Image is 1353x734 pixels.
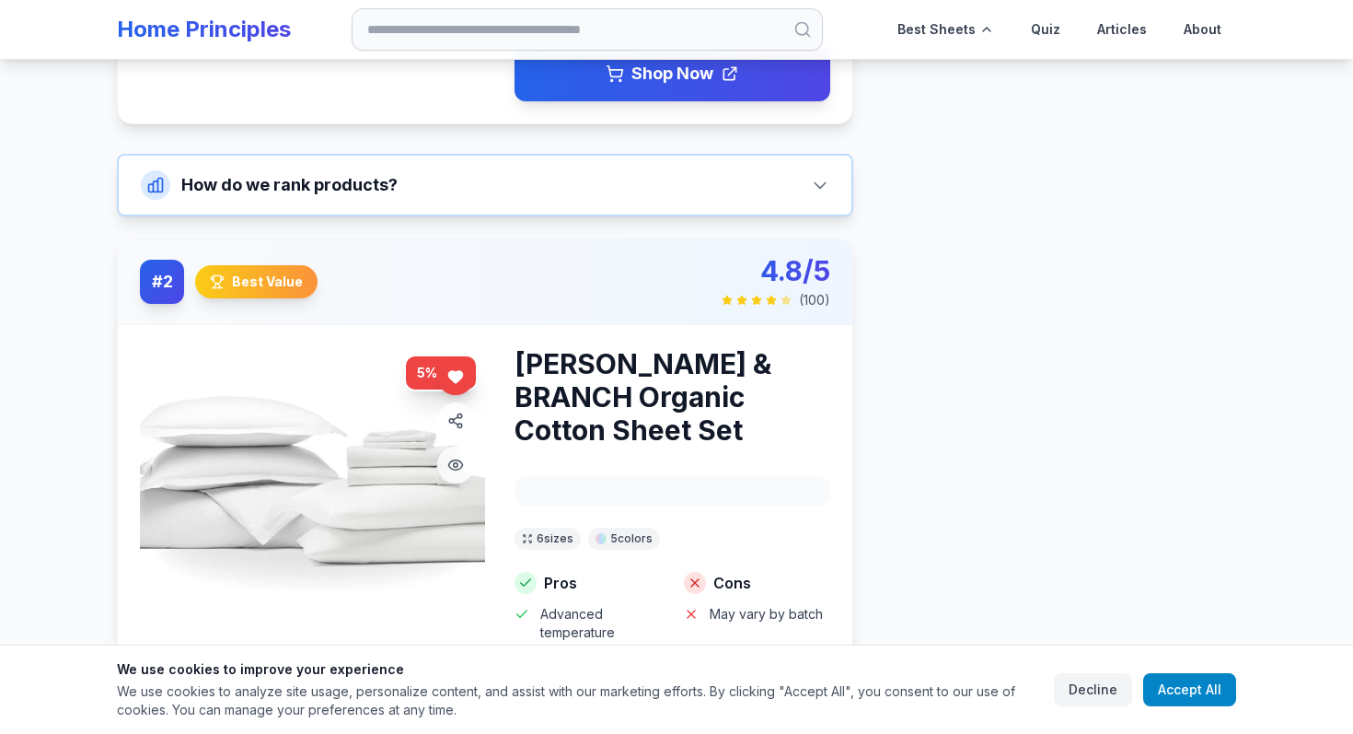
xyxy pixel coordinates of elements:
[437,402,474,439] button: Share product
[437,358,474,395] button: Remove from wishlist
[140,347,485,606] img: BOLL & BRANCH Organic Cotton Sheet Set - Organic Cotton product image
[117,660,1039,679] h3: We use cookies to improve your experience
[515,572,662,594] h4: Pros
[515,347,830,447] h3: [PERSON_NAME] & BRANCH Organic Cotton Sheet Set
[140,260,184,304] div: # 2
[588,528,660,550] div: 5 color s
[631,61,713,87] span: Shop Now
[1143,673,1236,706] button: Accept All
[684,572,831,594] h4: Cons
[883,7,1009,52] div: Best Sheets
[710,605,823,623] span: May vary by batch
[232,273,303,291] span: Best Value
[437,447,474,484] button: Quick view
[515,46,830,101] a: Shop Now
[1054,673,1132,706] button: Decline
[117,682,1039,719] p: We use cookies to analyze site usage, personalize content, and assist with our marketing efforts....
[117,16,291,42] a: Home Principles
[119,156,851,215] button: How do we rank products?
[1016,7,1075,52] a: Quiz
[1169,7,1236,52] a: About
[799,291,830,309] span: ( 100 )
[181,172,398,198] span: How do we rank products?
[1082,7,1162,52] a: Articles
[540,605,662,679] span: Advanced temperature regulation and breathability
[722,254,830,287] div: 4.8/5
[515,528,581,550] div: 6 size s
[404,355,478,391] div: 5 % OFF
